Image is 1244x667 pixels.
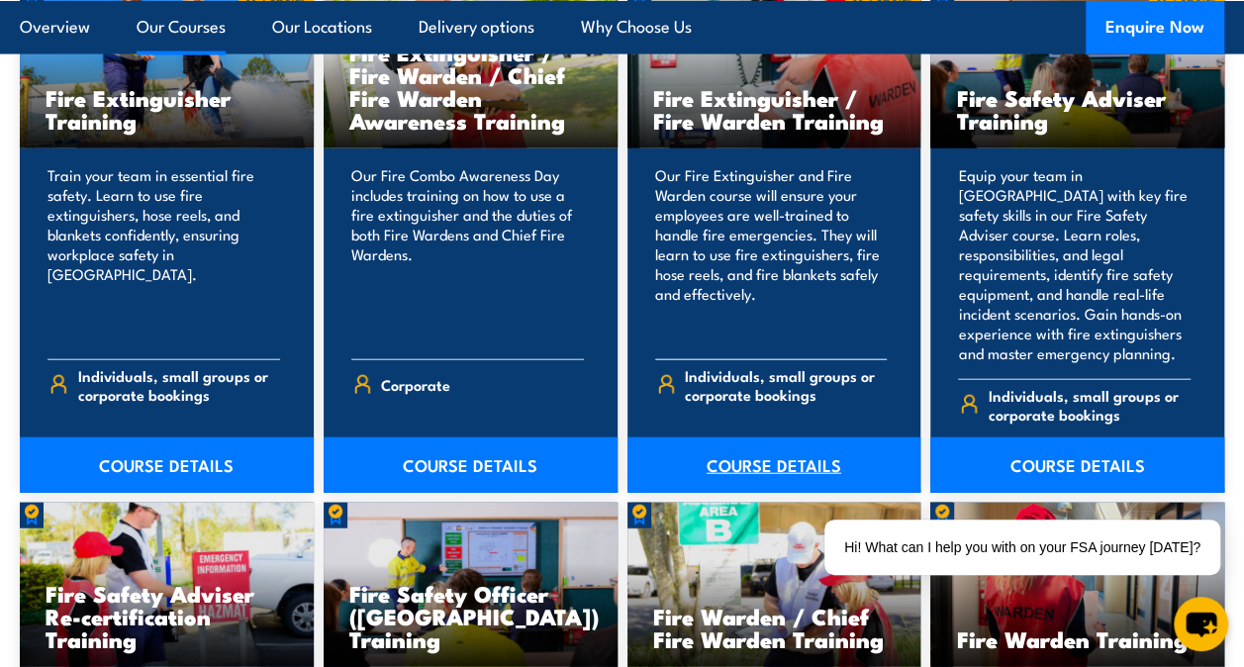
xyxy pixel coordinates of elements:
h3: Fire Safety Officer ([GEOGRAPHIC_DATA]) Training [349,582,592,650]
a: COURSE DETAILS [324,437,618,493]
span: Individuals, small groups or corporate bookings [78,366,280,404]
h3: Fire Extinguisher Training [46,86,288,132]
div: Hi! What can I help you with on your FSA journey [DATE]? [824,520,1220,575]
span: Individuals, small groups or corporate bookings [989,386,1191,424]
p: Train your team in essential fire safety. Learn to use fire extinguishers, hose reels, and blanke... [48,165,280,343]
p: Our Fire Extinguisher and Fire Warden course will ensure your employees are well-trained to handl... [655,165,888,343]
h3: Fire Warden Training [956,627,1198,650]
h3: Fire Safety Adviser Training [956,86,1198,132]
h3: Fire Extinguisher / Fire Warden / Chief Fire Warden Awareness Training [349,41,592,132]
p: Our Fire Combo Awareness Day includes training on how to use a fire extinguisher and the duties o... [351,165,584,343]
a: COURSE DETAILS [930,437,1224,493]
a: COURSE DETAILS [20,437,314,493]
h3: Fire Extinguisher / Fire Warden Training [653,86,896,132]
span: Corporate [381,369,450,400]
p: Equip your team in [GEOGRAPHIC_DATA] with key fire safety skills in our Fire Safety Adviser cours... [958,165,1191,363]
span: Individuals, small groups or corporate bookings [685,366,887,404]
button: chat-button [1174,597,1228,651]
a: COURSE DETAILS [627,437,921,493]
h3: Fire Warden / Chief Fire Warden Training [653,605,896,650]
h3: Fire Safety Adviser Re-certification Training [46,582,288,650]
